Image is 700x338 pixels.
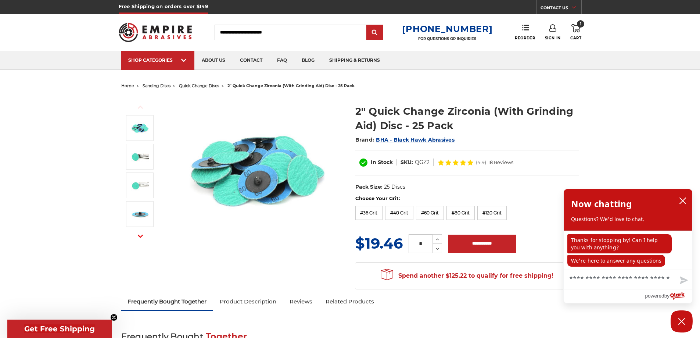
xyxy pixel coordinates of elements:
span: Cart [570,36,581,40]
a: Frequently Bought Together [121,293,213,310]
span: $19.46 [355,234,403,252]
button: Close Chatbox [671,310,693,332]
a: about us [194,51,233,70]
input: Submit [367,25,382,40]
a: home [121,83,134,88]
a: sanding discs [143,83,170,88]
p: We're here to answer any questions [567,255,665,267]
button: Send message [674,272,692,289]
a: 1 Cart [570,24,581,40]
button: Previous [132,99,149,115]
img: 2 inch zirconia plus grinding aid quick change disc [131,119,149,137]
div: Get Free ShippingClose teaser [7,320,112,338]
button: close chatbox [677,195,689,206]
a: shipping & returns [322,51,387,70]
span: 2" quick change zirconia (with grinding aid) disc - 25 pack [227,83,355,88]
p: Questions? We'd love to chat. [571,216,685,223]
span: 1 [577,20,584,28]
img: 2 inch zirconia plus grinding aid quick change disc [184,96,331,243]
dt: SKU: [401,159,413,166]
a: Product Description [213,293,283,310]
p: Thanks for stopping by! Can I help you with anything? [567,234,672,253]
img: roloc type r attachment [131,205,149,223]
span: Spend another $125.22 to qualify for free shipping! [381,272,553,279]
span: powered [645,291,664,300]
a: Powered by Olark [645,289,692,303]
span: Get Free Shipping [24,324,95,333]
span: (4.9) [476,160,486,165]
img: green sanding disc on Air Grinder Tools [131,176,149,195]
label: Choose Your Grit: [355,195,579,202]
a: Reorder [515,24,535,40]
a: quick change discs [179,83,219,88]
dt: Pack Size: [355,183,383,191]
a: BHA - Black Hawk Abrasives [376,136,455,143]
a: faq [270,51,294,70]
img: Empire Abrasives [119,18,192,47]
div: SHOP CATEGORIES [128,57,187,63]
a: Reviews [283,293,319,310]
span: by [664,291,670,300]
a: Related Products [319,293,381,310]
span: In Stock [371,159,393,166]
div: olark chatbox [563,189,693,303]
a: blog [294,51,322,70]
dd: QGZ2 [415,159,430,166]
button: Close teaser [110,314,118,321]
h2: Now chatting [571,196,632,211]
span: 18 Reviews [488,160,513,165]
a: [PHONE_NUMBER] [402,24,492,34]
button: Next [132,228,149,244]
h1: 2" Quick Change Zirconia (With Grinding Aid) Disc - 25 Pack [355,104,579,133]
a: contact [233,51,270,70]
div: chat [564,231,692,270]
dd: 25 Discs [384,183,405,191]
span: Brand: [355,136,374,143]
span: Reorder [515,36,535,40]
p: FOR QUESTIONS OR INQUIRIES [402,36,492,41]
span: Sign In [545,36,561,40]
img: 2" Quick Change Zirconia (With Grinding Aid) Disc - 25 Pack [131,147,149,166]
a: CONTACT US [541,4,581,14]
